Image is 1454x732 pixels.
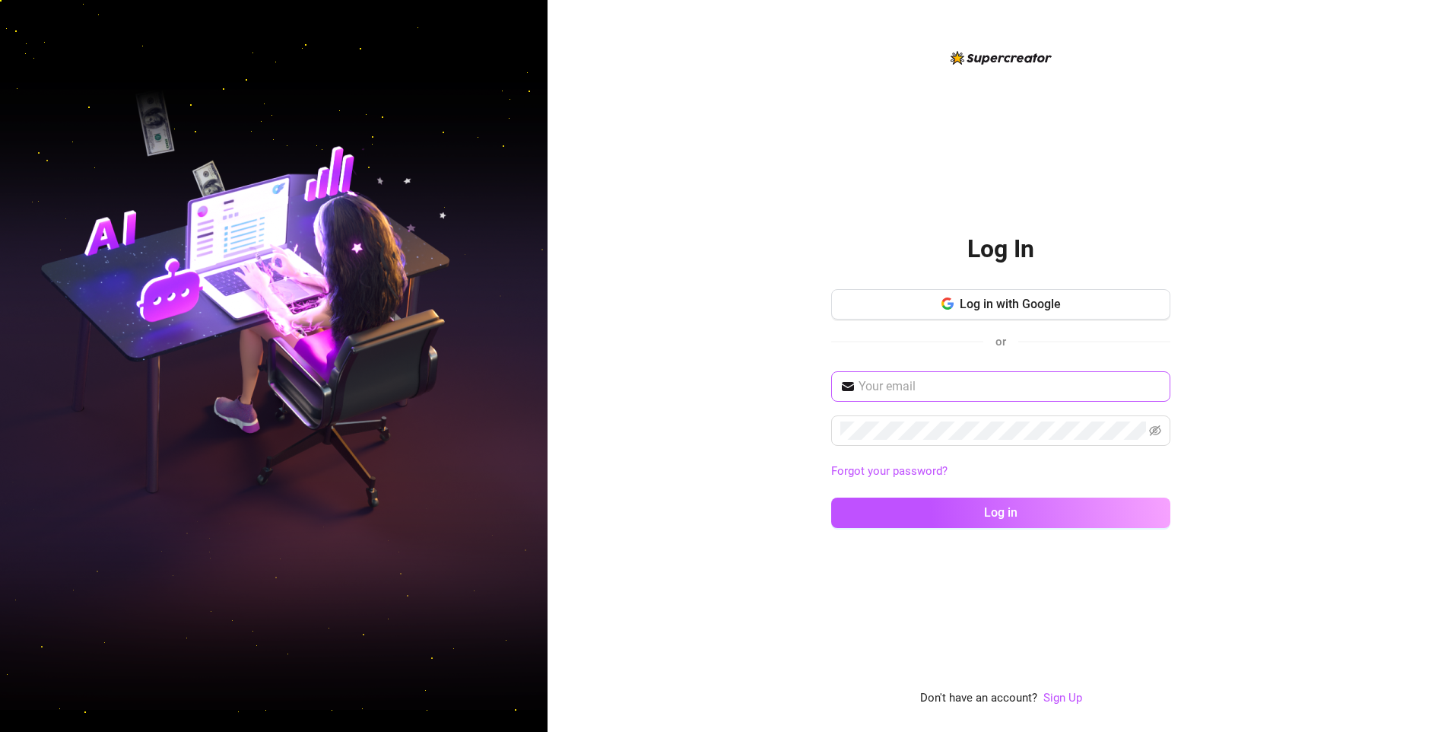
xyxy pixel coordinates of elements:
[831,289,1170,320] button: Log in with Google
[1149,425,1161,437] span: eye-invisible
[984,505,1017,520] span: Log in
[859,377,1161,396] input: Your email
[920,689,1037,708] span: Don't have an account?
[951,51,1052,65] img: logo-BBDzfeDw.svg
[831,463,1170,481] a: Forgot your password?
[995,335,1006,348] span: or
[967,234,1034,265] h2: Log In
[1043,691,1082,705] a: Sign Up
[1043,689,1082,708] a: Sign Up
[831,464,948,478] a: Forgot your password?
[960,297,1061,311] span: Log in with Google
[831,498,1170,528] button: Log in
